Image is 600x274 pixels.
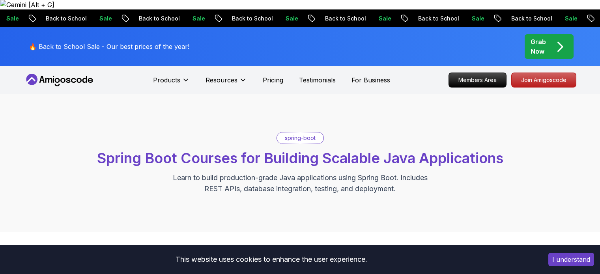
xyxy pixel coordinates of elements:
a: Pricing [263,75,283,85]
p: Back to School [318,15,372,22]
button: Accept cookies [548,253,594,266]
p: spring-boot [285,134,316,142]
p: Sale [279,15,304,22]
div: This website uses cookies to enhance the user experience. [6,251,536,268]
p: Products [153,75,180,85]
p: Join Amigoscode [512,73,576,87]
p: Sale [465,15,490,22]
p: Back to School [39,15,93,22]
a: Join Amigoscode [511,73,576,88]
p: 🔥 Back to School Sale - Our best prices of the year! [29,42,189,51]
p: Sale [186,15,211,22]
a: For Business [351,75,390,85]
p: Back to School [225,15,279,22]
button: Resources [206,75,247,91]
a: Members Area [449,73,507,88]
p: Learn to build production-grade Java applications using Spring Boot. Includes REST APIs, database... [168,172,433,194]
p: Members Area [449,73,506,87]
button: Products [153,75,190,91]
p: Sale [372,15,397,22]
p: Back to School [132,15,186,22]
a: Testimonials [299,75,336,85]
p: Grab Now [531,37,546,56]
p: Back to School [505,15,558,22]
p: Resources [206,75,237,85]
p: Back to School [411,15,465,22]
span: Spring Boot Courses for Building Scalable Java Applications [97,149,503,167]
p: Sale [558,15,583,22]
p: Sale [93,15,118,22]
